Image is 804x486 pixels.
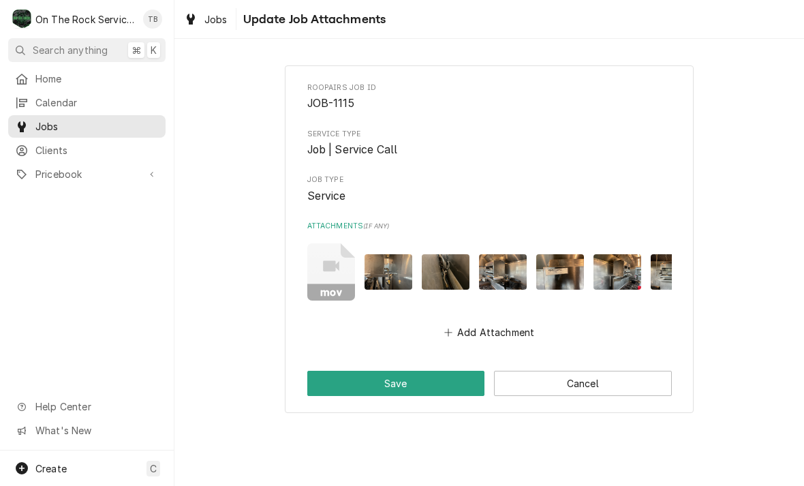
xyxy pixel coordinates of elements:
[8,38,166,62] button: Search anything⌘K
[143,10,162,29] div: TB
[150,461,157,476] span: C
[422,254,469,290] img: lmAa5jQmqv6yeC7ckvws
[365,254,412,290] img: XiDa6CsmRzC8Z1Ag6WR0
[35,119,159,134] span: Jobs
[8,139,166,162] a: Clients
[494,371,672,396] button: Cancel
[143,10,162,29] div: Todd Brady's Avatar
[307,95,672,112] span: Roopairs Job ID
[35,95,159,110] span: Calendar
[239,10,386,29] span: Update Job Attachments
[132,43,141,57] span: ⌘
[307,129,672,140] span: Service Type
[33,43,108,57] span: Search anything
[8,91,166,114] a: Calendar
[363,222,389,230] span: ( if any )
[307,174,672,185] span: Job Type
[307,188,672,204] span: Job Type
[8,67,166,90] a: Home
[307,82,672,112] div: Roopairs Job ID
[307,189,346,202] span: Service
[35,399,157,414] span: Help Center
[12,10,31,29] div: O
[8,419,166,442] a: Go to What's New
[35,167,138,181] span: Pricebook
[442,323,537,342] button: Add Attachment
[35,143,159,157] span: Clients
[307,142,672,158] span: Service Type
[307,129,672,158] div: Service Type
[204,12,228,27] span: Jobs
[593,254,641,290] img: g3pOgCCTK2ZZtAKx9vvg
[307,97,354,110] span: JOB-1115
[8,163,166,185] a: Go to Pricebook
[307,82,672,93] span: Roopairs Job ID
[12,10,31,29] div: On The Rock Services's Avatar
[179,8,233,31] a: Jobs
[307,371,672,396] div: Button Group
[536,254,584,290] img: FfJBVUhRMysLIuXOpcy5
[151,43,157,57] span: K
[285,65,694,414] div: Job Pause
[307,82,672,342] div: Job Pause Form
[35,423,157,438] span: What's New
[8,115,166,138] a: Jobs
[307,371,672,396] div: Button Group Row
[307,371,485,396] button: Save
[8,395,166,418] a: Go to Help Center
[307,221,672,232] label: Attachments
[651,254,698,290] img: JGPPEbuDT8B31W9erRAg
[307,174,672,204] div: Job Type
[35,12,136,27] div: On The Rock Services
[307,221,672,342] div: Attachments
[307,243,355,301] button: mov
[35,463,67,474] span: Create
[307,143,398,156] span: Job | Service Call
[35,72,159,86] span: Home
[479,254,527,290] img: RRnQcvUTViwf7DRTP4JD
